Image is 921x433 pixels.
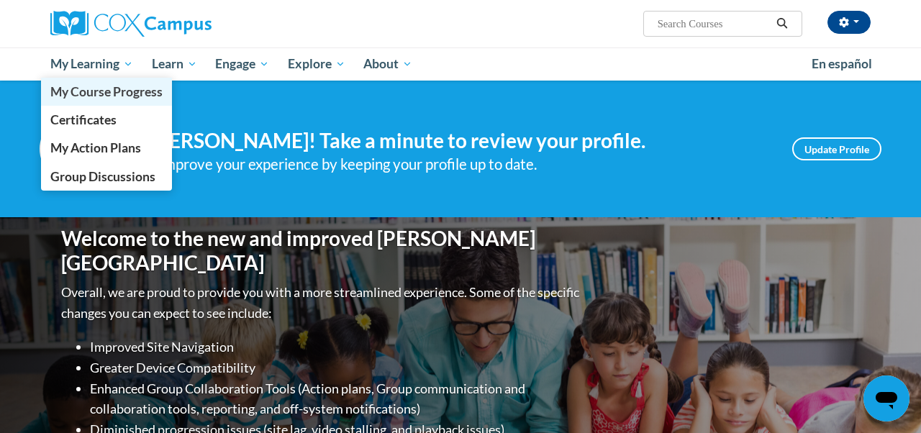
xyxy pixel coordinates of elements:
[41,47,142,81] a: My Learning
[50,112,117,127] span: Certificates
[215,55,269,73] span: Engage
[50,169,155,184] span: Group Discussions
[152,55,197,73] span: Learn
[863,375,909,421] iframe: Button to launch messaging window
[278,47,355,81] a: Explore
[771,15,793,32] button: Search
[126,129,771,153] h4: Hi [PERSON_NAME]! Take a minute to review your profile.
[827,11,871,34] button: Account Settings
[792,137,881,160] a: Update Profile
[61,227,583,275] h1: Welcome to the new and improved [PERSON_NAME][GEOGRAPHIC_DATA]
[355,47,422,81] a: About
[363,55,412,73] span: About
[41,78,172,106] a: My Course Progress
[40,117,104,181] img: Profile Image
[656,15,771,32] input: Search Courses
[802,49,881,79] a: En español
[50,11,212,37] img: Cox Campus
[126,152,771,176] div: Help improve your experience by keeping your profile up to date.
[41,106,172,134] a: Certificates
[288,55,345,73] span: Explore
[90,378,583,420] li: Enhanced Group Collaboration Tools (Action plans, Group communication and collaboration tools, re...
[90,357,583,378] li: Greater Device Compatibility
[142,47,207,81] a: Learn
[90,337,583,357] li: Improved Site Navigation
[40,47,881,81] div: Main menu
[41,134,172,162] a: My Action Plans
[206,47,278,81] a: Engage
[50,140,141,155] span: My Action Plans
[41,163,172,191] a: Group Discussions
[812,56,872,71] span: En español
[50,55,133,73] span: My Learning
[61,282,583,324] p: Overall, we are proud to provide you with a more streamlined experience. Some of the specific cha...
[50,84,163,99] span: My Course Progress
[50,11,309,37] a: Cox Campus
